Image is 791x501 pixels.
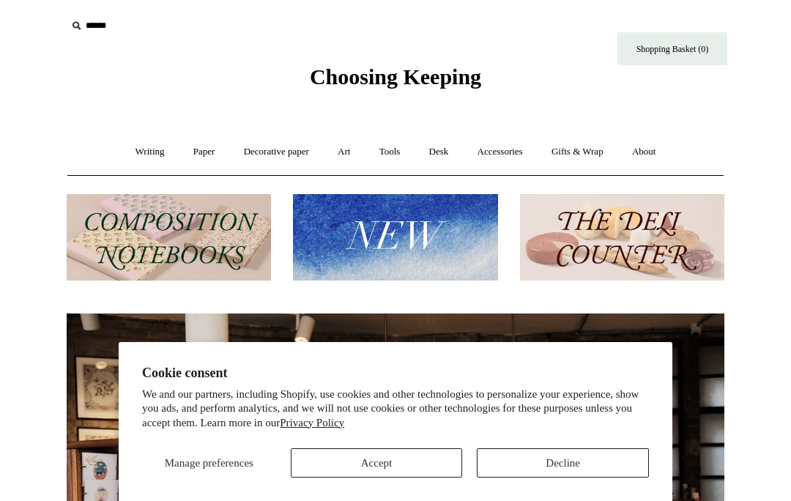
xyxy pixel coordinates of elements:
a: Paper [180,133,229,171]
img: 202302 Composition ledgers.jpg__PID:69722ee6-fa44-49dd-a067-31375e5d54ec [67,194,271,281]
a: About [619,133,669,171]
button: Accept [291,448,463,478]
h2: Cookie consent [142,365,649,381]
a: Accessories [464,133,536,171]
button: Manage preferences [142,448,276,478]
p: We and our partners, including Shopify, use cookies and other technologies to personalize your ex... [142,387,649,431]
button: Decline [477,448,649,478]
a: Gifts & Wrap [538,133,617,171]
a: Art [324,133,363,171]
span: Choosing Keeping [310,64,481,89]
a: Writing [122,133,178,171]
a: Shopping Basket (0) [617,32,727,65]
a: Choosing Keeping [310,76,481,86]
a: Desk [416,133,462,171]
span: Manage preferences [165,457,253,469]
a: Decorative paper [231,133,322,171]
img: The Deli Counter [520,194,724,281]
img: New.jpg__PID:f73bdf93-380a-4a35-bcfe-7823039498e1 [293,194,497,281]
a: Privacy Policy [280,417,344,428]
a: Tools [366,133,414,171]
